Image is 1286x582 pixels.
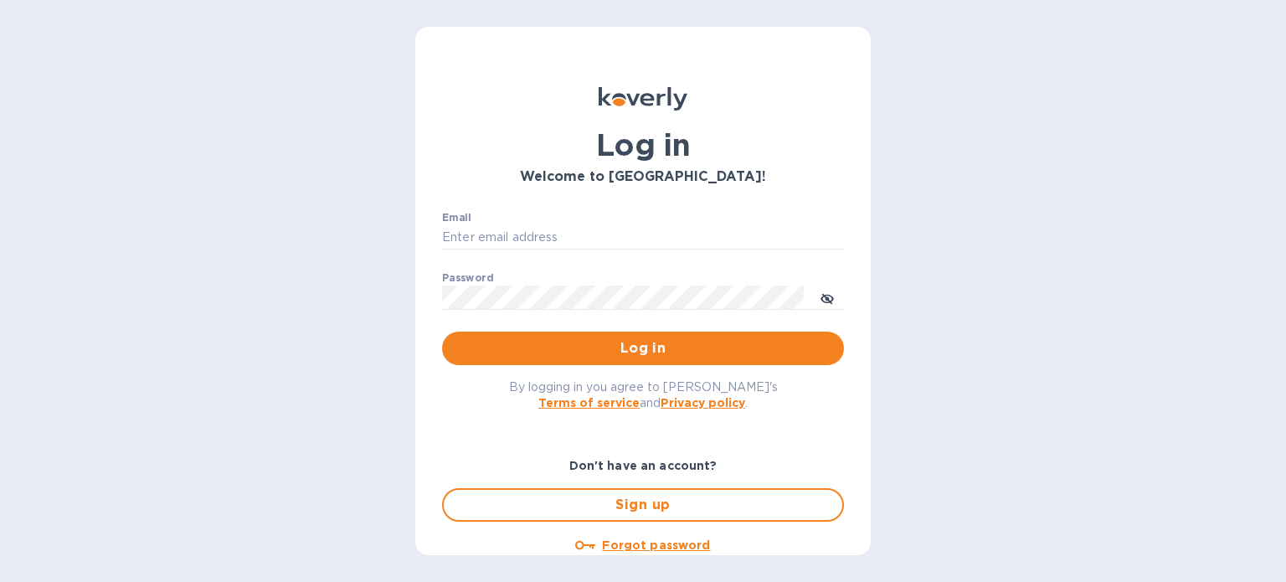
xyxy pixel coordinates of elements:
[442,332,844,365] button: Log in
[569,459,718,472] b: Don't have an account?
[599,87,687,111] img: Koverly
[602,538,710,552] u: Forgot password
[538,396,640,409] a: Terms of service
[457,495,829,515] span: Sign up
[442,488,844,522] button: Sign up
[442,127,844,162] h1: Log in
[442,213,471,223] label: Email
[661,396,745,409] a: Privacy policy
[810,281,844,314] button: toggle password visibility
[455,338,831,358] span: Log in
[442,273,493,283] label: Password
[509,380,778,409] span: By logging in you agree to [PERSON_NAME]'s and .
[442,225,844,250] input: Enter email address
[442,169,844,185] h3: Welcome to [GEOGRAPHIC_DATA]!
